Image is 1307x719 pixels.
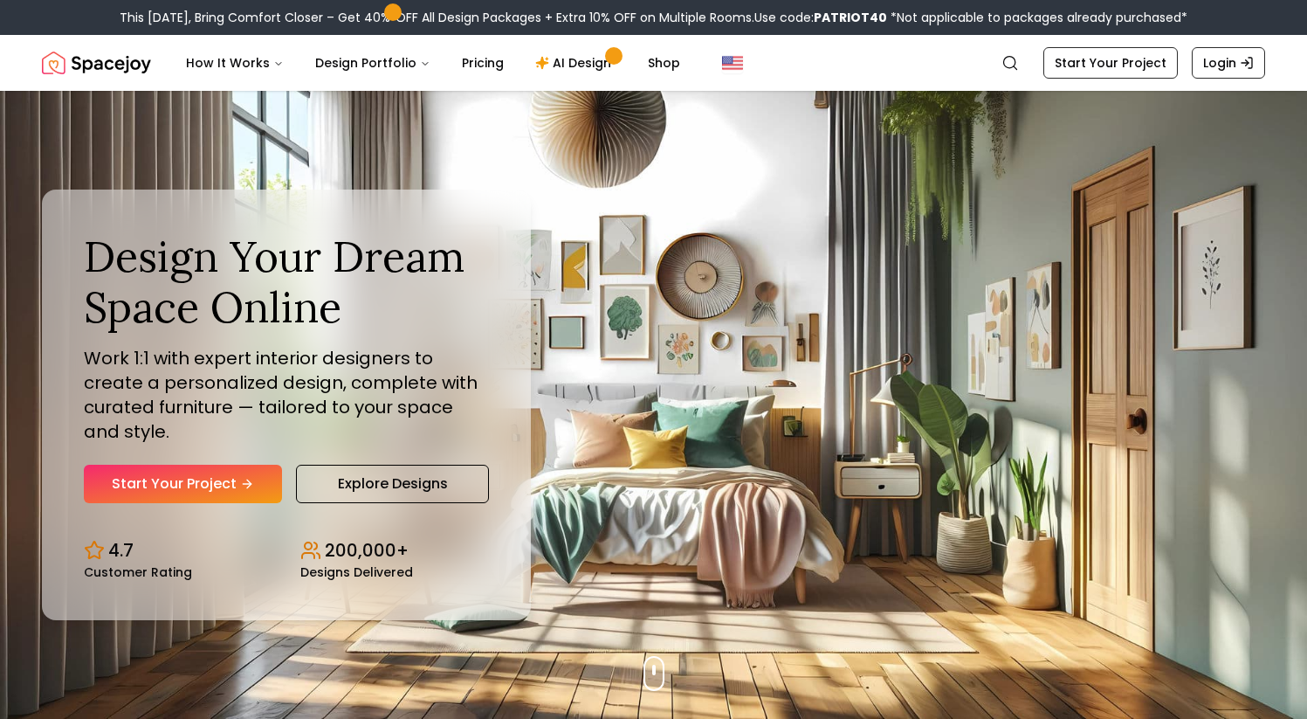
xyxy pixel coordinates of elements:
button: How It Works [172,45,298,80]
p: Work 1:1 with expert interior designers to create a personalized design, complete with curated fu... [84,346,489,444]
a: AI Design [521,45,630,80]
a: Spacejoy [42,45,151,80]
a: Start Your Project [1043,47,1178,79]
small: Designs Delivered [300,566,413,578]
b: PATRIOT40 [814,9,887,26]
h1: Design Your Dream Space Online [84,232,489,332]
a: Start Your Project [84,465,282,503]
span: *Not applicable to packages already purchased* [887,9,1187,26]
span: Use code: [754,9,887,26]
a: Shop [634,45,694,80]
p: 200,000+ [325,538,409,563]
nav: Main [172,45,694,80]
a: Explore Designs [296,465,489,503]
small: Customer Rating [84,566,192,578]
img: Spacejoy Logo [42,45,151,80]
button: Design Portfolio [301,45,444,80]
nav: Global [42,35,1265,91]
div: Design stats [84,524,489,578]
a: Pricing [448,45,518,80]
a: Login [1192,47,1265,79]
div: This [DATE], Bring Comfort Closer – Get 40% OFF All Design Packages + Extra 10% OFF on Multiple R... [120,9,1187,26]
img: United States [722,52,743,73]
p: 4.7 [108,538,134,563]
